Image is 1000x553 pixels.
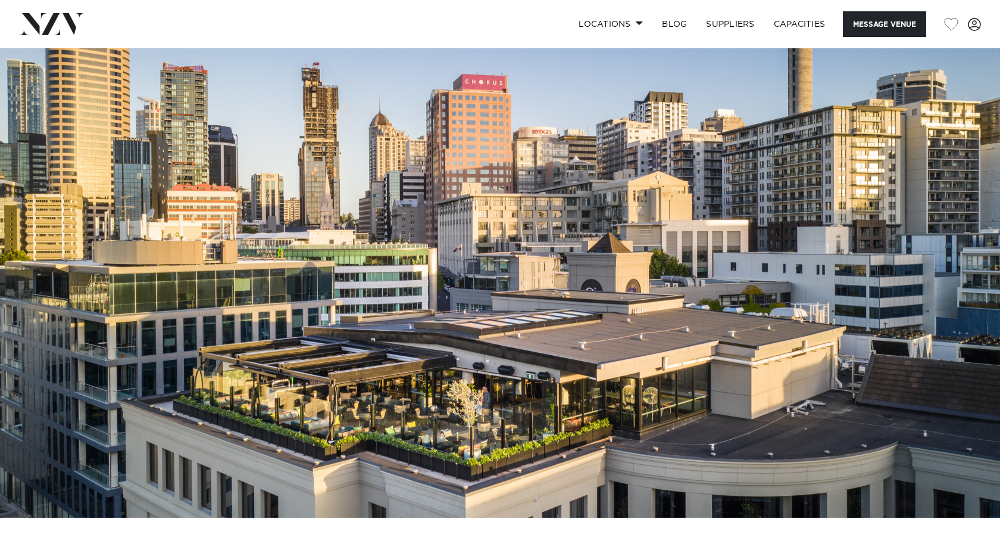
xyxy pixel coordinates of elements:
a: Locations [569,11,652,37]
button: Message Venue [843,11,926,37]
a: SUPPLIERS [696,11,764,37]
img: nzv-logo.png [19,13,84,35]
a: Capacities [764,11,835,37]
a: BLOG [652,11,696,37]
